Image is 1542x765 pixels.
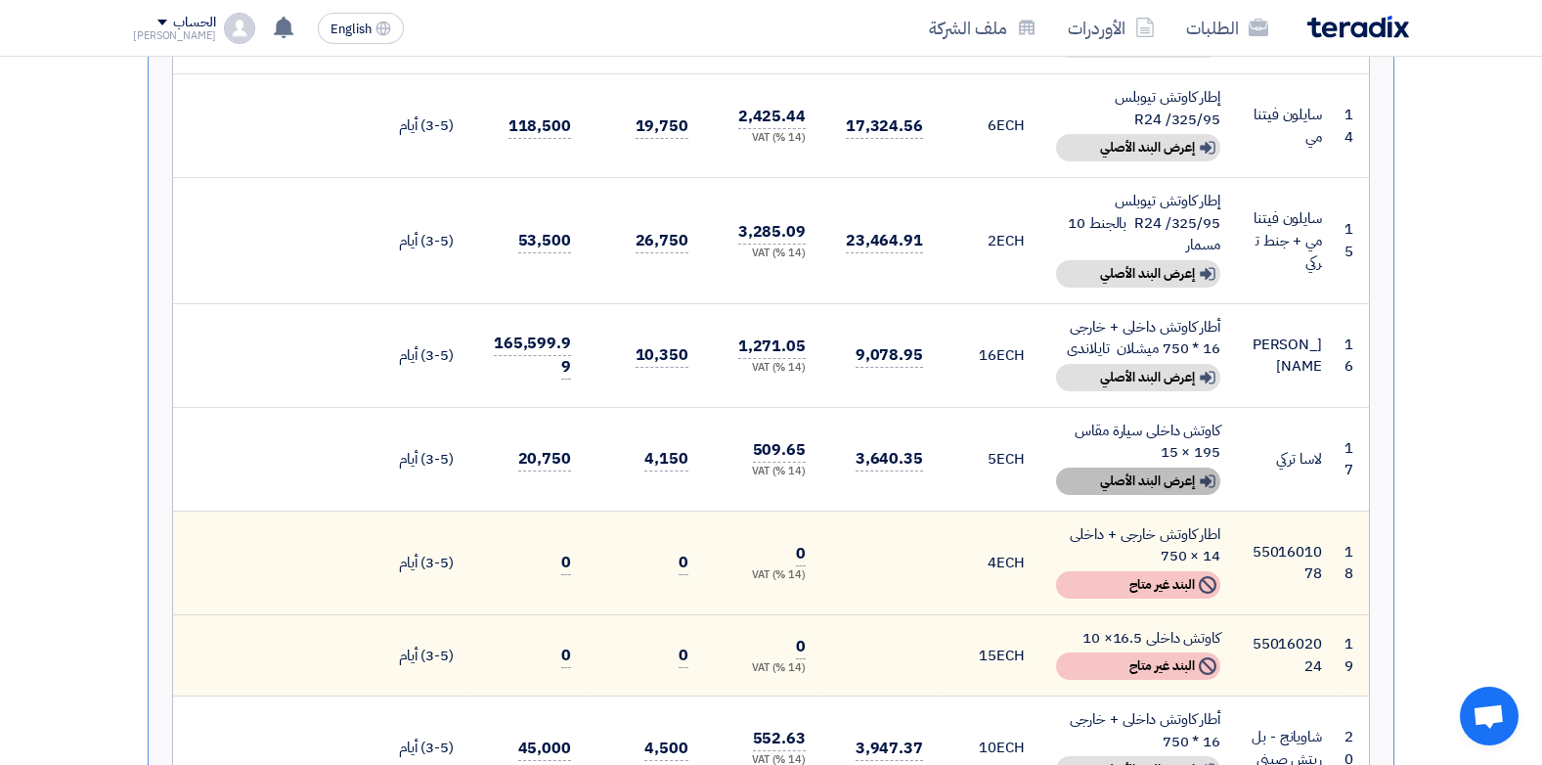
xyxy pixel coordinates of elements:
div: أطار كاوتش داخلى + خارجى 16 * 750 [1056,708,1220,752]
span: 0 [796,635,806,659]
span: 2,425.44 [738,105,806,129]
div: كاوتش داخلى 16.5× 10 [1056,627,1220,650]
div: إعرض البند الأصلي [1056,134,1220,161]
span: 9,078.95 [856,343,923,368]
td: ECH [939,511,1040,614]
span: 2 [988,230,996,251]
span: 0 [679,644,688,668]
div: أطار كاوتش داخلى + خارجى 16 * 750 ميشلان تايلاندى [1056,316,1220,360]
span: 4 [988,552,996,573]
span: 19,750 [636,114,688,139]
div: [PERSON_NAME] [133,30,216,41]
td: 19 [1338,614,1369,697]
td: 5501601078 [1236,511,1338,614]
td: ECH [939,407,1040,511]
span: 0 [561,551,571,575]
td: 14 [1338,74,1369,178]
span: 1,271.05 [738,335,806,359]
span: 552.63 [753,727,806,751]
td: ECH [939,614,1040,697]
td: 5501602024 [1236,614,1338,697]
div: (14 %) VAT [720,246,806,262]
td: 15 [1338,178,1369,304]
span: 16 [979,344,996,366]
span: 0 [796,542,806,566]
a: الأوردرات [1052,5,1170,51]
div: إعرض البند الأصلي [1056,468,1220,495]
span: 3,640.35 [856,447,923,472]
td: سايلون فيتنامي + جنط تركي [1236,178,1338,304]
span: 5 [988,448,996,470]
span: English [330,22,372,36]
span: 118,500 [508,114,571,139]
div: اطار كاوتش خارجى + داخلى 14 × 750 [1056,523,1220,567]
span: 26,750 [636,229,688,253]
span: 15 [979,645,996,666]
span: 53,500 [518,229,571,253]
img: Teradix logo [1307,16,1409,38]
button: English [318,13,404,44]
td: [PERSON_NAME] [1236,303,1338,407]
span: 0 [561,644,571,668]
td: ECH [939,303,1040,407]
a: ملف الشركة [913,5,1052,51]
span: 509.65 [753,438,806,463]
div: (14 %) VAT [720,567,806,584]
td: (3-5) أيام [368,511,469,614]
div: إطار كاوتش تيوبلس 325/95/ R24 [1056,86,1220,130]
div: (14 %) VAT [720,660,806,677]
span: 3,285.09 [738,220,806,245]
td: 16 [1338,303,1369,407]
a: الطلبات [1170,5,1284,51]
div: البند غير متاح [1056,652,1220,680]
div: البند غير متاح [1056,571,1220,599]
td: لاسا تركي [1236,407,1338,511]
span: 17,324.56 [846,114,923,139]
span: 4,150 [644,447,688,472]
div: كاوتش داخلى سيارة مقاس 195 × 15 [1056,420,1220,464]
span: 4,500 [644,737,688,761]
td: (3-5) أيام [368,407,469,511]
span: 23,464.91 [846,229,923,253]
div: إعرض البند الأصلي [1056,260,1220,288]
div: الحساب [173,15,215,31]
span: 165,599.99 [494,332,571,380]
span: 0 [679,551,688,575]
div: (14 %) VAT [720,464,806,480]
td: سايلون فيتنامي [1236,74,1338,178]
span: 10,350 [636,343,688,368]
td: (3-5) أيام [368,303,469,407]
td: (3-5) أيام [368,178,469,304]
div: (14 %) VAT [720,130,806,147]
span: 6 [988,114,996,136]
td: (3-5) أيام [368,614,469,697]
td: ECH [939,74,1040,178]
td: ECH [939,178,1040,304]
div: (14 %) VAT [720,360,806,377]
div: إطار كاوتش تيوبلس 325/95/ R24 بالجنط 10 مسمار [1056,190,1220,256]
span: 20,750 [518,447,571,472]
span: 3,947.37 [856,737,923,761]
img: profile_test.png [224,13,255,44]
div: إعرض البند الأصلي [1056,364,1220,391]
td: 18 [1338,511,1369,614]
td: (3-5) أيام [368,74,469,178]
span: 45,000 [518,737,571,761]
td: 17 [1338,407,1369,511]
span: 10 [979,737,996,758]
div: Open chat [1460,687,1519,745]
